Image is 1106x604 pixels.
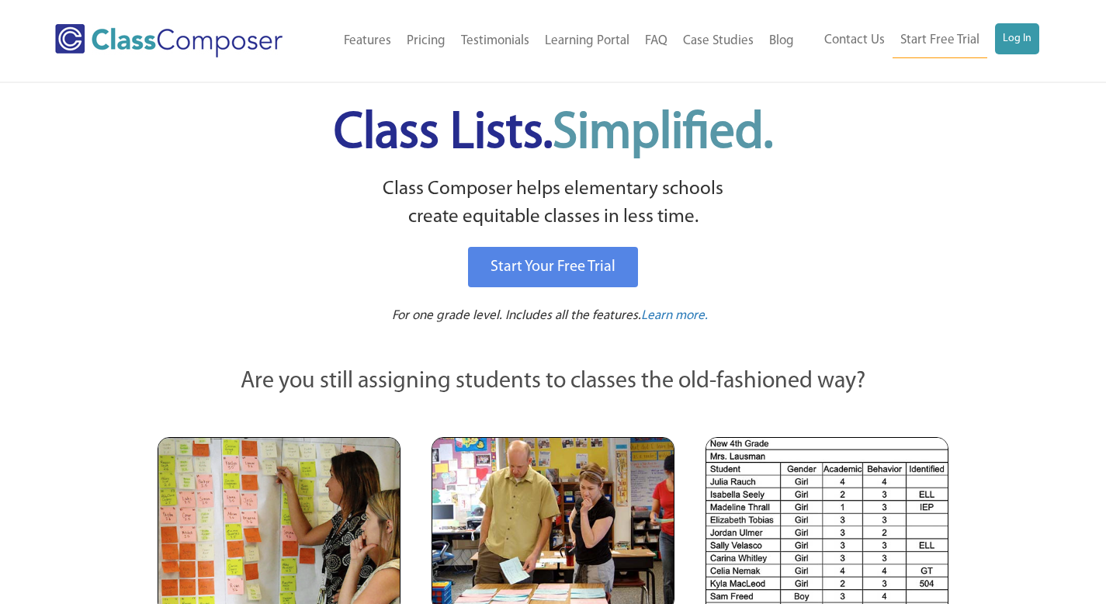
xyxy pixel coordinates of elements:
[468,247,638,287] a: Start Your Free Trial
[537,24,637,58] a: Learning Portal
[453,24,537,58] a: Testimonials
[553,109,773,159] span: Simplified.
[675,24,761,58] a: Case Studies
[316,24,802,58] nav: Header Menu
[641,307,708,326] a: Learn more.
[155,175,952,232] p: Class Composer helps elementary schools create equitable classes in less time.
[399,24,453,58] a: Pricing
[641,309,708,322] span: Learn more.
[802,23,1039,58] nav: Header Menu
[392,309,641,322] span: For one grade level. Includes all the features.
[893,23,987,58] a: Start Free Trial
[995,23,1039,54] a: Log In
[491,259,615,275] span: Start Your Free Trial
[336,24,399,58] a: Features
[334,109,773,159] span: Class Lists.
[158,365,949,399] p: Are you still assigning students to classes the old-fashioned way?
[761,24,802,58] a: Blog
[55,24,283,57] img: Class Composer
[637,24,675,58] a: FAQ
[816,23,893,57] a: Contact Us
